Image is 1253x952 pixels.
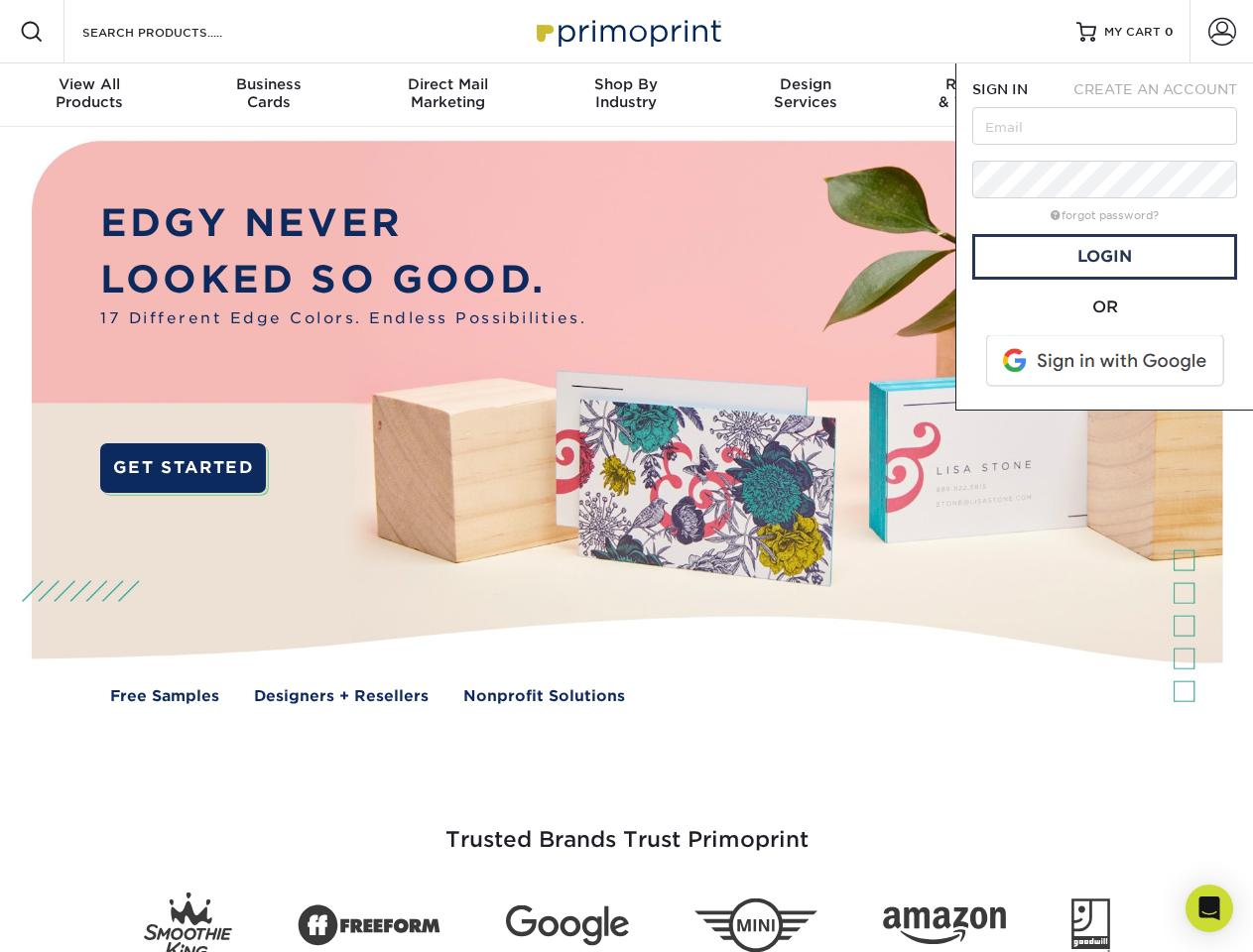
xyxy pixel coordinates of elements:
p: LOOKED SO GOOD. [100,252,586,308]
a: Free Samples [110,685,219,708]
a: forgot password? [1051,209,1159,222]
span: Resources [895,75,1073,93]
span: Direct Mail [358,75,537,93]
div: Open Intercom Messenger [1186,885,1233,932]
div: & Templates [895,75,1073,111]
img: Primoprint [528,10,726,53]
div: OR [972,296,1237,319]
a: Nonprofit Solutions [463,685,625,708]
input: SEARCH PRODUCTS..... [80,20,274,44]
p: EDGY NEVER [100,195,586,252]
div: Marketing [358,75,537,111]
a: Designers + Resellers [254,685,429,708]
a: DesignServices [716,63,895,127]
img: Amazon [883,907,1006,945]
span: SIGN IN [972,81,1028,97]
img: Google [506,905,629,946]
span: 17 Different Edge Colors. Endless Possibilities. [100,307,586,330]
span: 0 [1165,25,1174,39]
a: Resources& Templates [895,63,1073,127]
span: Design [716,75,895,93]
span: MY CART [1104,24,1161,41]
span: Shop By [537,75,715,93]
a: Direct MailMarketing [358,63,537,127]
span: CREATE AN ACCOUNT [1073,81,1237,97]
input: Email [972,107,1237,145]
a: BusinessCards [179,63,357,127]
a: Shop ByIndustry [537,63,715,127]
div: Industry [537,75,715,111]
div: Services [716,75,895,111]
div: Cards [179,75,357,111]
h3: Trusted Brands Trust Primoprint [47,779,1207,877]
img: Goodwill [1071,898,1110,952]
a: Login [972,234,1237,280]
span: Business [179,75,357,93]
a: GET STARTED [100,443,266,493]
